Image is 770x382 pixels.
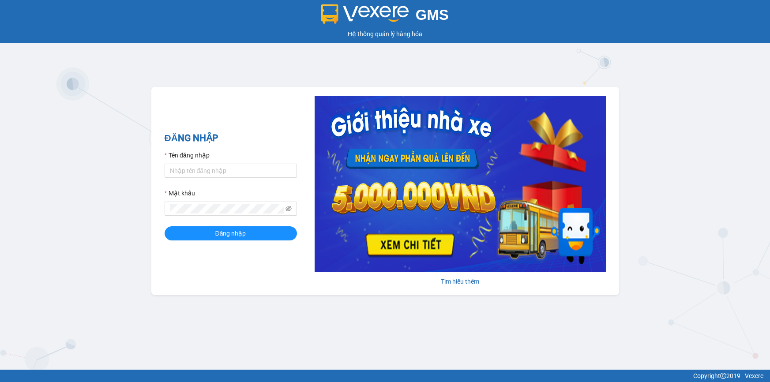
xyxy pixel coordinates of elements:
div: Tìm hiểu thêm [315,277,606,286]
label: Mật khẩu [165,188,195,198]
span: GMS [416,7,449,23]
img: banner-0 [315,96,606,272]
input: Tên đăng nhập [165,164,297,178]
h2: ĐĂNG NHẬP [165,131,297,146]
a: GMS [321,13,449,20]
span: copyright [720,373,726,379]
div: Hệ thống quản lý hàng hóa [2,29,768,39]
span: eye-invisible [285,206,292,212]
input: Mật khẩu [170,204,284,213]
img: logo 2 [321,4,409,24]
button: Đăng nhập [165,226,297,240]
span: Đăng nhập [215,228,246,238]
label: Tên đăng nhập [165,150,210,160]
div: Copyright 2019 - Vexere [7,371,763,381]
